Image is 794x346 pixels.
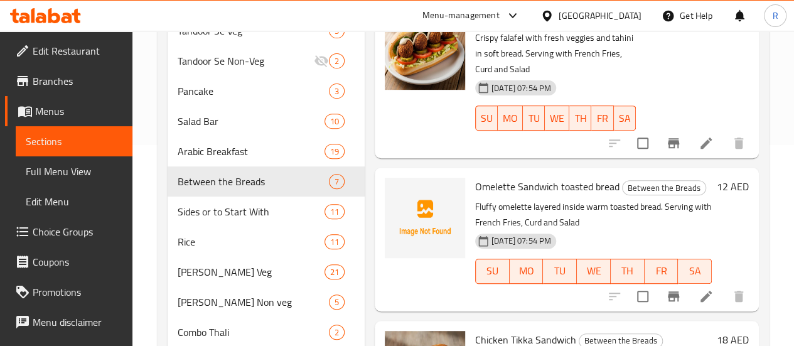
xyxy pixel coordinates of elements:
span: TH [616,262,640,280]
span: Branches [33,73,122,89]
p: Fluffy omelette layered inside warm toasted bread. Serving with French Fries, Curd and Salad [475,199,712,230]
button: SA [614,105,636,131]
span: MO [503,109,518,127]
span: FR [596,109,608,127]
button: Branch-specific-item [658,128,689,158]
span: Pancake [178,84,329,99]
span: Tandoor Se Non-Veg [178,53,314,68]
span: Between the Breads [623,181,705,195]
div: items [329,174,345,189]
button: TU [523,105,545,131]
span: WE [582,262,606,280]
div: Arabic Breakfast19 [168,136,365,166]
span: Omelette Sandwich toasted bread [475,177,620,196]
span: SA [619,109,631,127]
button: WE [577,259,611,284]
span: WE [550,109,564,127]
button: TH [611,259,645,284]
span: 19 [325,146,344,158]
h6: 12 AED [717,178,749,195]
span: 5 [330,296,344,308]
span: 11 [325,206,344,218]
span: [PERSON_NAME] Veg [178,264,325,279]
span: Menu disclaimer [33,315,122,330]
button: MO [510,259,544,284]
span: 11 [325,236,344,248]
div: items [329,53,345,68]
span: 10 [325,116,344,127]
div: [GEOGRAPHIC_DATA] [559,9,641,23]
a: Edit menu item [699,289,714,304]
div: items [329,325,345,340]
span: SA [683,262,707,280]
button: FR [591,105,613,131]
span: 7 [330,176,344,188]
span: Select to update [630,130,656,156]
span: [DATE] 07:54 PM [486,82,556,94]
span: Full Menu View [26,164,122,179]
button: SA [678,259,712,284]
span: [DATE] 07:54 PM [486,235,556,247]
button: delete [724,128,754,158]
span: Arabic Breakfast [178,144,325,159]
a: Edit Restaurant [5,36,132,66]
div: Sides or to Start With11 [168,197,365,227]
a: Branches [5,66,132,96]
button: FR [645,259,679,284]
img: Omelette Sandwich toasted bread [385,178,465,258]
span: FR [650,262,673,280]
a: Full Menu View [16,156,132,187]
span: 2 [330,327,344,338]
img: Falafel Sandwich [385,9,465,90]
div: Salad Bar10 [168,106,365,136]
a: Coupons [5,247,132,277]
span: Rice [178,234,325,249]
span: Salad Bar [178,114,325,129]
a: Menu disclaimer [5,307,132,337]
span: TU [528,109,540,127]
a: Sections [16,126,132,156]
div: items [325,114,345,129]
a: Edit Menu [16,187,132,217]
button: SU [475,105,498,131]
div: items [325,144,345,159]
div: items [325,264,345,279]
div: Tandoor Se Non-Veg2 [168,46,365,76]
span: Between the Breads [178,174,329,189]
span: 2 [330,55,344,67]
span: TU [548,262,572,280]
span: TH [574,109,586,127]
div: Curry Non veg [178,295,329,310]
a: Choice Groups [5,217,132,247]
button: TU [543,259,577,284]
a: Menus [5,96,132,126]
span: SU [481,262,505,280]
div: [PERSON_NAME] Non veg5 [168,287,365,317]
div: Pancake3 [168,76,365,106]
span: Edit Restaurant [33,43,122,58]
a: Promotions [5,277,132,307]
a: Edit menu item [699,136,714,151]
button: MO [498,105,523,131]
span: Sides or to Start With [178,204,325,219]
div: Combo Thali [178,325,329,340]
span: SU [481,109,493,127]
span: Edit Menu [26,194,122,209]
svg: Inactive section [314,53,329,68]
span: 21 [325,266,344,278]
span: Select to update [630,283,656,310]
div: items [325,234,345,249]
button: delete [724,281,754,311]
span: [PERSON_NAME] Non veg [178,295,329,310]
div: items [325,204,345,219]
div: Between the Breads7 [168,166,365,197]
span: Choice Groups [33,224,122,239]
div: Menu-management [422,8,500,23]
button: WE [545,105,569,131]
